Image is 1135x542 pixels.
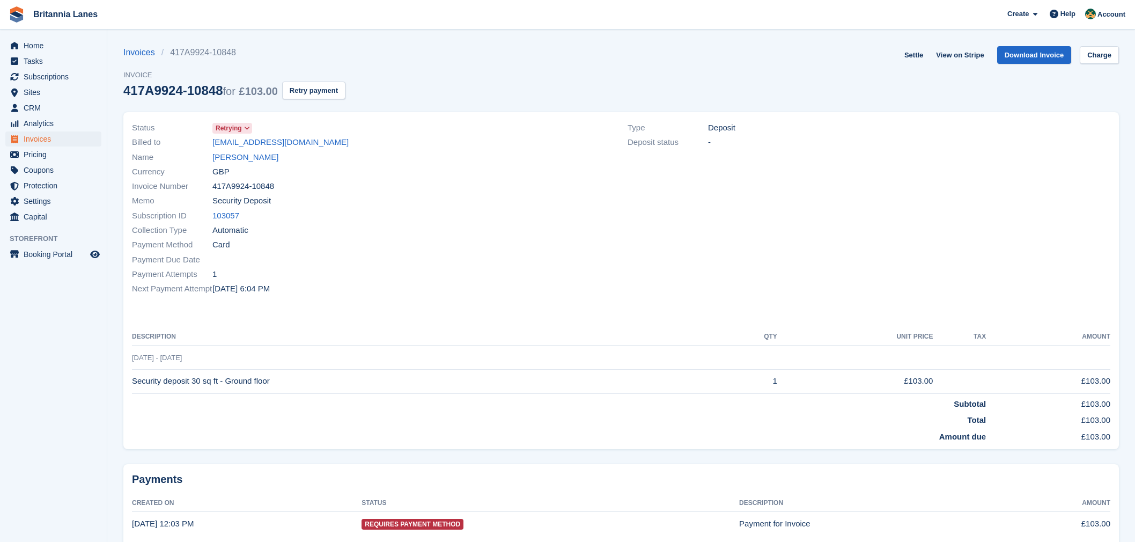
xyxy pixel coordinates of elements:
[362,519,463,530] span: Requires Payment Method
[1097,9,1125,20] span: Account
[1060,9,1075,19] span: Help
[24,147,88,162] span: Pricing
[132,210,212,222] span: Subscription ID
[212,180,274,193] span: 417A9924-10848
[739,495,1003,512] th: Description
[932,46,988,64] a: View on Stripe
[968,415,986,424] strong: Total
[89,248,101,261] a: Preview store
[123,70,345,80] span: Invoice
[9,6,25,23] img: stora-icon-8386f47178a22dfd0bd8f6a31ec36ba5ce8667c1dd55bd0f319d3a0aa187defe.svg
[123,46,345,59] nav: breadcrumbs
[5,69,101,84] a: menu
[132,239,212,251] span: Payment Method
[223,85,235,97] span: for
[1085,9,1096,19] img: Nathan Kellow
[5,147,101,162] a: menu
[720,328,777,346] th: QTY
[5,131,101,147] a: menu
[212,268,217,281] span: 1
[132,224,212,237] span: Collection Type
[212,122,252,134] a: Retrying
[1003,512,1110,536] td: £103.00
[212,151,278,164] a: [PERSON_NAME]
[708,136,711,149] span: -
[986,393,1110,410] td: £103.00
[24,247,88,262] span: Booking Portal
[986,427,1110,443] td: £103.00
[212,210,239,222] a: 103057
[5,163,101,178] a: menu
[24,116,88,131] span: Analytics
[708,122,735,134] span: Deposit
[5,38,101,53] a: menu
[5,247,101,262] a: menu
[5,100,101,115] a: menu
[986,328,1110,346] th: Amount
[282,82,345,99] button: Retry payment
[24,85,88,100] span: Sites
[212,283,270,295] time: 2025-08-27 17:04:00 UTC
[212,136,349,149] a: [EMAIL_ADDRESS][DOMAIN_NAME]
[5,54,101,69] a: menu
[212,239,230,251] span: Card
[5,178,101,193] a: menu
[10,233,107,244] span: Storefront
[777,328,933,346] th: Unit Price
[5,194,101,209] a: menu
[132,328,720,346] th: Description
[132,151,212,164] span: Name
[132,268,212,281] span: Payment Attempts
[24,194,88,209] span: Settings
[24,38,88,53] span: Home
[939,432,986,441] strong: Amount due
[132,136,212,149] span: Billed to
[362,495,739,512] th: Status
[933,328,986,346] th: Tax
[739,512,1003,536] td: Payment for Invoice
[777,369,933,393] td: £103.00
[1003,495,1110,512] th: Amount
[997,46,1072,64] a: Download Invoice
[132,166,212,178] span: Currency
[212,166,230,178] span: GBP
[1007,9,1029,19] span: Create
[132,195,212,207] span: Memo
[132,283,212,295] span: Next Payment Attempt
[132,122,212,134] span: Status
[24,69,88,84] span: Subscriptions
[29,5,102,23] a: Britannia Lanes
[24,100,88,115] span: CRM
[132,473,1110,486] h2: Payments
[212,195,271,207] span: Security Deposit
[24,178,88,193] span: Protection
[132,369,720,393] td: Security deposit 30 sq ft - Ground floor
[24,209,88,224] span: Capital
[132,254,212,266] span: Payment Due Date
[239,85,278,97] span: £103.00
[123,46,161,59] a: Invoices
[132,495,362,512] th: Created On
[986,369,1110,393] td: £103.00
[5,116,101,131] a: menu
[132,180,212,193] span: Invoice Number
[216,123,242,133] span: Retrying
[954,399,986,408] strong: Subtotal
[5,209,101,224] a: menu
[132,354,182,362] span: [DATE] - [DATE]
[24,131,88,147] span: Invoices
[628,122,708,134] span: Type
[986,410,1110,427] td: £103.00
[628,136,708,149] span: Deposit status
[1080,46,1119,64] a: Charge
[5,85,101,100] a: menu
[24,54,88,69] span: Tasks
[900,46,927,64] a: Settle
[123,83,278,98] div: 417A9924-10848
[212,224,248,237] span: Automatic
[132,519,194,528] time: 2025-08-22 11:03:58 UTC
[24,163,88,178] span: Coupons
[720,369,777,393] td: 1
